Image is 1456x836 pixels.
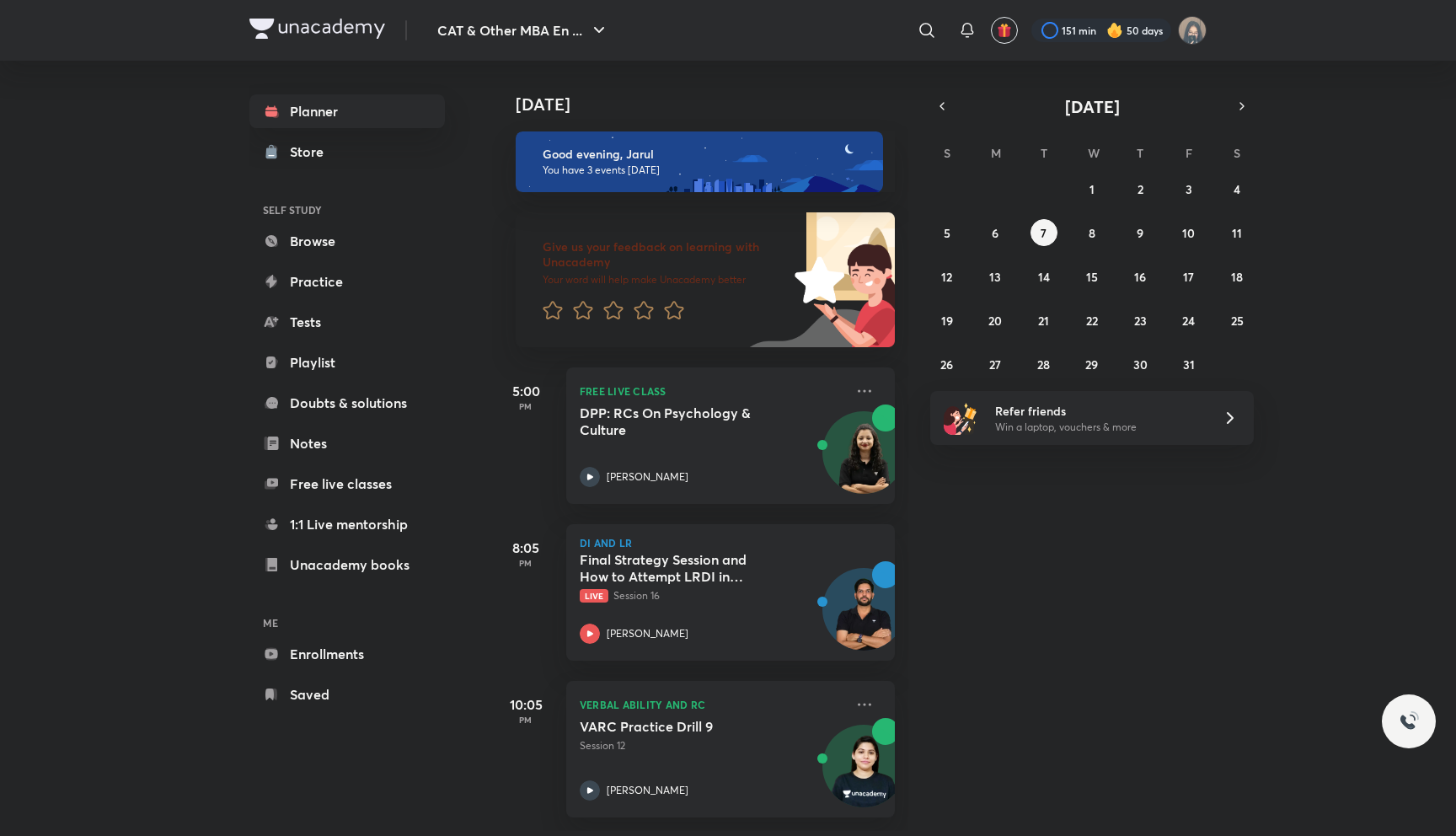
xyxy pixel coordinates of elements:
[989,269,1001,285] abbr: October 13, 2025
[580,405,790,438] h5: DPP: RCs On Psychology & Culture
[1079,175,1105,202] button: October 1, 2025
[249,467,445,501] a: Free live classes
[580,551,790,585] h5: Final Strategy Session and How to Attempt LRDI in Actual CAT Exam
[1137,181,1143,197] abbr: October 2, 2025
[1030,351,1057,378] button: October 28, 2025
[580,538,881,548] p: DI and LR
[492,538,559,558] h5: 8:05
[1231,269,1243,285] abbr: October 18, 2025
[941,313,953,329] abbr: October 19, 2025
[1085,356,1098,372] abbr: October 29, 2025
[982,219,1009,246] button: October 6, 2025
[249,386,445,420] a: Doubts & solutions
[249,608,445,637] h6: ME
[1186,181,1192,197] abbr: October 3, 2025
[1127,175,1154,202] button: October 2, 2025
[944,225,950,241] abbr: October 5, 2025
[249,426,445,460] a: Notes
[1137,145,1143,161] abbr: Thursday
[1038,313,1049,329] abbr: October 21, 2025
[1223,263,1250,290] button: October 18, 2025
[1106,22,1123,39] img: streak
[1223,219,1250,246] button: October 11, 2025
[249,548,445,581] a: Unacademy books
[941,269,952,285] abbr: October 12, 2025
[1182,313,1195,329] abbr: October 24, 2025
[982,263,1009,290] button: October 13, 2025
[934,219,961,246] button: October 5, 2025
[492,558,559,568] p: PM
[988,313,1002,329] abbr: October 20, 2025
[989,356,1001,372] abbr: October 27, 2025
[1127,219,1154,246] button: October 9, 2025
[580,589,608,603] span: Live
[249,265,445,298] a: Practice
[1183,269,1194,285] abbr: October 17, 2025
[1234,181,1240,197] abbr: October 4, 2025
[516,94,912,115] h4: [DATE]
[1134,269,1146,285] abbr: October 16, 2025
[995,402,1202,420] h6: Refer friends
[249,135,445,169] a: Store
[1079,219,1105,246] button: October 8, 2025
[1231,313,1244,329] abbr: October 25, 2025
[982,307,1009,334] button: October 20, 2025
[992,225,998,241] abbr: October 6, 2025
[607,783,688,798] p: [PERSON_NAME]
[1133,356,1148,372] abbr: October 30, 2025
[1223,307,1250,334] button: October 25, 2025
[997,23,1012,38] img: avatar
[249,507,445,541] a: 1:1 Live mentorship
[1037,356,1050,372] abbr: October 28, 2025
[823,421,904,501] img: Avatar
[1030,219,1057,246] button: October 7, 2025
[580,694,844,715] p: Verbal Ability and RC
[1086,269,1098,285] abbr: October 15, 2025
[1127,351,1154,378] button: October 30, 2025
[543,273,789,287] p: Your word will help make Unacademy better
[1088,145,1100,161] abbr: Wednesday
[1079,351,1105,378] button: October 29, 2025
[1086,313,1098,329] abbr: October 22, 2025
[1178,16,1207,45] img: Jarul Jangid
[492,715,559,725] p: PM
[1030,263,1057,290] button: October 14, 2025
[290,142,334,162] div: Store
[516,131,883,192] img: evening
[823,577,904,658] img: Avatar
[1182,225,1195,241] abbr: October 10, 2025
[1079,263,1105,290] button: October 15, 2025
[944,401,977,435] img: referral
[1089,225,1095,241] abbr: October 8, 2025
[249,305,445,339] a: Tests
[580,588,844,603] p: Session 16
[1041,225,1046,241] abbr: October 7, 2025
[934,351,961,378] button: October 26, 2025
[607,469,688,485] p: [PERSON_NAME]
[1175,351,1202,378] button: October 31, 2025
[492,694,559,715] h5: 10:05
[1175,219,1202,246] button: October 10, 2025
[1175,263,1202,290] button: October 17, 2025
[580,381,844,401] p: FREE LIVE CLASS
[1089,181,1095,197] abbr: October 1, 2025
[1127,307,1154,334] button: October 23, 2025
[940,356,953,372] abbr: October 26, 2025
[1234,145,1240,161] abbr: Saturday
[1134,313,1147,329] abbr: October 23, 2025
[944,145,950,161] abbr: Sunday
[580,738,844,753] p: Session 12
[580,718,790,735] h5: VARC Practice Drill 9
[737,212,895,347] img: feedback_image
[934,263,961,290] button: October 12, 2025
[1183,356,1195,372] abbr: October 31, 2025
[249,224,445,258] a: Browse
[823,734,904,815] img: Avatar
[1399,711,1419,731] img: ttu
[249,19,385,43] a: Company Logo
[1127,263,1154,290] button: October 16, 2025
[934,307,961,334] button: October 19, 2025
[607,626,688,641] p: [PERSON_NAME]
[543,239,789,270] h6: Give us your feedback on learning with Unacademy
[1041,145,1047,161] abbr: Tuesday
